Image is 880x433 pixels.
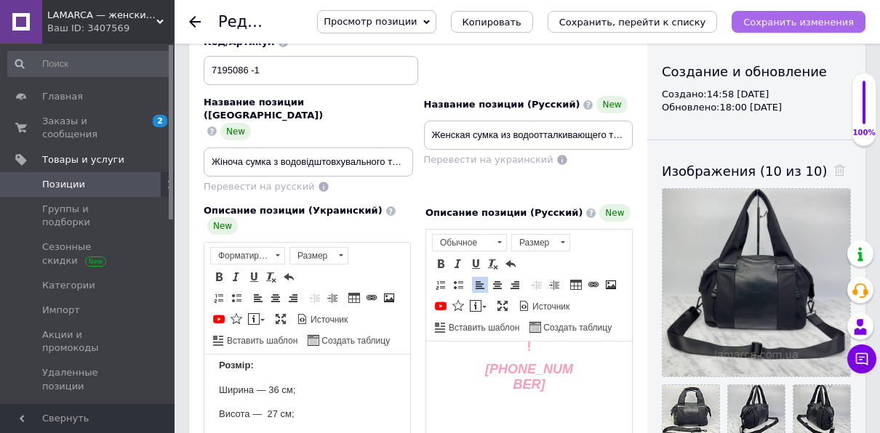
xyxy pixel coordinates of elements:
[743,17,854,28] i: Сохранить изменения
[210,247,285,264] a: Форматирование
[47,9,156,22] span: LAMARCA — женские и мужские сумки, кошельки, рюкзаки, аксессуары
[662,62,851,81] div: Создание и обновление
[285,290,301,306] a: По правому краю
[42,279,95,292] span: Категории
[246,269,262,285] a: Подчеркнутый (Ctrl+U)
[530,301,569,313] span: Источник
[204,97,323,121] span: Название позиции ([GEOGRAPHIC_DATA])
[15,175,191,220] p: ____________________________________________________________________________________________
[662,88,851,101] div: Создано: 14:58 [DATE]
[42,115,135,141] span: Заказы и сообщения
[42,366,135,392] span: Удаленные позиции
[42,304,80,317] span: Импорт
[447,322,519,334] span: Вставить шаблон
[250,290,266,306] a: По левому краю
[433,319,521,335] a: Вставить шаблон
[15,5,49,16] strong: Розмір:
[228,269,244,285] a: Курсив (Ctrl+I)
[585,277,601,293] a: Вставить/Редактировать ссылку (Ctrl+L)
[662,162,851,180] div: Изображения (10 из 10)
[468,256,484,272] a: Подчеркнутый (Ctrl+U)
[263,269,279,285] a: Убрать форматирование
[507,277,523,293] a: По правому краю
[268,290,284,306] a: По центру
[527,319,614,335] a: Создать таблицу
[225,335,297,347] span: Вставить шаблон
[204,181,315,192] span: Перевести на русский
[433,256,449,272] a: Полужирный (Ctrl+B)
[324,290,340,306] a: Увеличить отступ
[852,73,876,146] div: 100% Качество заполнения
[516,298,572,314] a: Источник
[662,101,851,114] div: Обновлено: 18:00 [DATE]
[211,311,227,327] a: Добавить видео с YouTube
[211,248,271,264] span: Форматирование
[153,115,167,127] span: 2
[273,311,289,327] a: Развернуть
[424,121,633,150] input: Например, H&M женское платье зеленое 38 размер вечернее макси с блестками
[324,16,417,27] span: Просмотр позиции
[204,36,275,47] span: Код/Артикул
[450,298,466,314] a: Вставить иконку
[599,204,630,222] span: New
[381,290,397,306] a: Изображение
[211,332,300,348] a: Вставить шаблон
[432,234,507,251] a: Обычное
[541,322,612,334] span: Создать таблицу
[47,22,175,35] div: Ваш ID: 3407569
[42,178,85,191] span: Позиции
[546,277,562,293] a: Увеличить отступ
[603,277,619,293] a: Изображение
[15,28,191,44] p: Ширина — 36 см;
[42,153,124,166] span: Товары и услуги
[450,277,466,293] a: Вставить / удалить маркированный список
[364,290,380,306] a: Вставить/Редактировать ссылку (Ctrl+L)
[346,290,362,306] a: Таблица
[305,332,392,348] a: Создать таблицу
[847,344,876,373] button: Чат с покупателем
[204,205,383,216] span: Описание позиции (Украинский)
[512,235,556,251] span: Размер
[308,314,348,326] span: Источник
[204,147,413,177] input: Например, H&M женское платье зеленое 38 размер вечернее макси с блестками
[495,298,511,314] a: Развернуть
[15,126,191,142] p: Широкий текстильний ремінець.
[433,298,449,314] a: Добавить видео с YouTube
[451,11,533,33] button: Копировать
[450,256,466,272] a: Курсив (Ctrl+I)
[289,247,348,264] a: Размер
[15,52,191,68] p: Висота — 27 см;
[246,311,267,327] a: Вставить сообщение
[425,207,583,218] span: Описание позиции (Русский)
[468,298,489,314] a: Вставить сообщение
[295,311,350,327] a: Источник
[511,234,570,251] a: Размер
[559,17,706,28] i: Сохранить, перейти к списку
[7,51,172,77] input: Поиск
[207,217,238,235] span: New
[424,99,580,110] span: Название позиции (Русский)
[732,11,865,33] button: Сохранить изменения
[568,277,584,293] a: Таблица
[503,256,519,272] a: Отменить (Ctrl+Z)
[548,11,718,33] button: Сохранить, перейти к списку
[852,128,876,138] div: 100%
[319,335,390,347] span: Создать таблицу
[220,123,251,140] span: New
[485,256,501,272] a: Убрать форматирование
[307,290,323,306] a: Уменьшить отступ
[211,290,227,306] a: Вставить / удалить нумерованный список
[463,17,521,28] span: Копировать
[596,96,627,113] span: New
[433,235,492,251] span: Обычное
[42,240,135,267] span: Сезонные скидки
[433,277,449,293] a: Вставить / удалить нумерованный список
[424,154,553,165] span: Перевести на украинский
[228,290,244,306] a: Вставить / удалить маркированный список
[42,90,83,103] span: Главная
[15,103,72,114] strong: У комплекті:
[211,269,227,285] a: Полужирный (Ctrl+B)
[189,16,201,28] div: Вернуться назад
[529,277,545,293] a: Уменьшить отступ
